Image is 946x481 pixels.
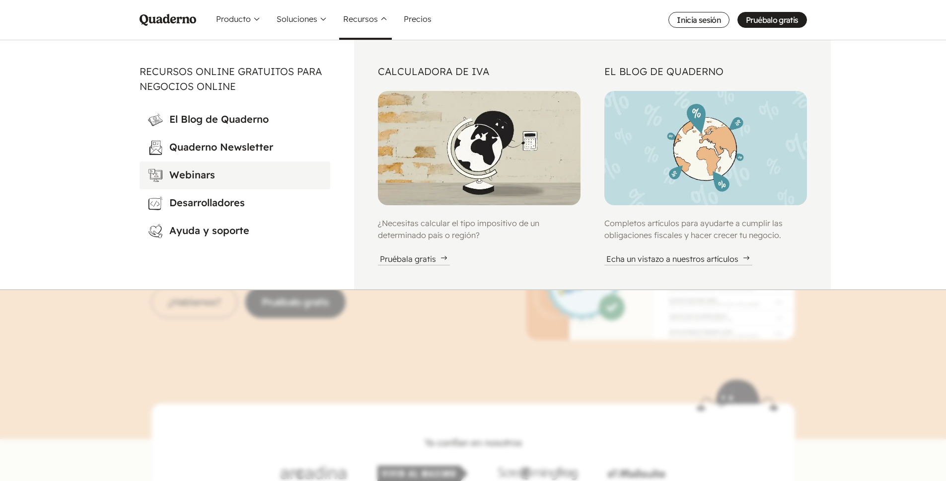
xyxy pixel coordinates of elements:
[604,91,807,205] img: Illustration of Worldwide Tax Guides
[604,64,807,79] h2: El Blog de Quaderno
[140,134,330,161] a: Quaderno Newsletter
[169,195,322,211] h3: Desarrolladores
[604,217,807,241] p: Completos artículos para ayudarte a cumplir las obligaciones fiscales y hacer crecer tu negocio.
[140,161,330,189] a: Webinars
[169,167,322,183] h3: Webinars
[378,64,581,79] h2: Calculadora de IVA
[140,64,330,94] h2: Recursos online gratuitos para negocios online
[140,106,330,134] a: El Blog de Quaderno
[140,189,330,217] a: Desarrolladores
[378,91,581,205] img: Tax Calculator image
[737,12,806,28] a: Pruébalo gratis
[378,253,450,265] div: Pruébala gratis
[169,112,322,128] h3: El Blog de Quaderno
[378,91,581,265] a: Tax Calculator image¿Necesitas calcular el tipo impositivo de un determinado país o región?Pruéba...
[169,140,322,156] h3: Quaderno Newsletter
[378,217,581,241] p: ¿Necesitas calcular el tipo impositivo de un determinado país o región?
[668,12,729,28] a: Inicia sesión
[604,253,752,265] div: Echa un vistazo a nuestros artículos
[169,223,322,239] h3: Ayuda y soporte
[140,217,330,245] a: Ayuda y soporte
[604,91,807,265] a: Illustration of Worldwide Tax GuidesCompletos artículos para ayudarte a cumplir las obligaciones ...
